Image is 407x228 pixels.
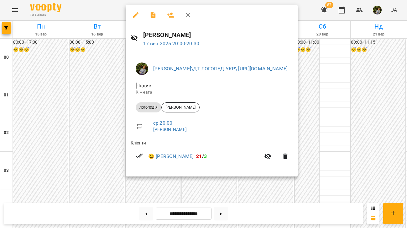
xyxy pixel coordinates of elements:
[161,102,200,112] div: [PERSON_NAME]
[136,105,161,110] span: логопедія
[162,105,199,110] span: [PERSON_NAME]
[204,153,207,159] span: 3
[196,153,202,159] span: 21
[196,153,207,159] b: /
[136,152,143,160] svg: Візит сплачено
[131,140,293,169] ul: Клієнти
[153,120,172,126] a: ср , 20:00
[148,153,194,160] a: 😀 [PERSON_NAME]
[153,127,187,132] a: [PERSON_NAME]
[143,30,293,40] h6: [PERSON_NAME]
[136,89,288,95] p: Кімната
[136,62,148,75] img: b75e9dd987c236d6cf194ef640b45b7d.jpg
[153,66,288,72] a: [PERSON_NAME]\ДТ ЛОГОПЕД УКР\ [URL][DOMAIN_NAME]
[136,83,153,89] span: - Індив
[143,41,199,46] a: 17 вер 2025 20:00-20:30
